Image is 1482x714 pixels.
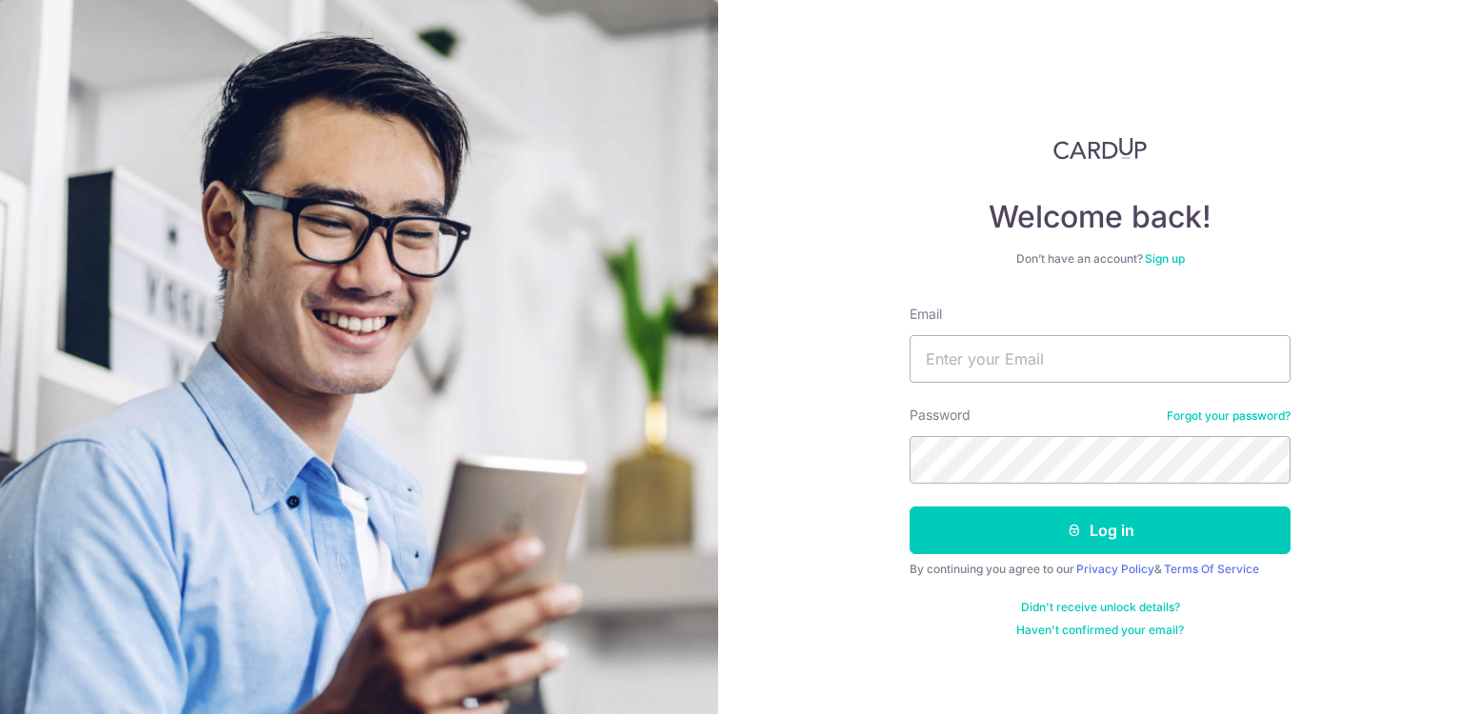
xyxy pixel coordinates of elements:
[910,251,1291,267] div: Don’t have an account?
[1016,623,1184,638] a: Haven't confirmed your email?
[1021,600,1180,615] a: Didn't receive unlock details?
[910,335,1291,383] input: Enter your Email
[1167,408,1291,424] a: Forgot your password?
[1164,562,1259,576] a: Terms Of Service
[910,562,1291,577] div: By continuing you agree to our &
[910,305,942,324] label: Email
[910,506,1291,554] button: Log in
[910,198,1291,236] h4: Welcome back!
[910,406,971,425] label: Password
[1145,251,1185,266] a: Sign up
[1053,137,1147,160] img: CardUp Logo
[1076,562,1154,576] a: Privacy Policy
